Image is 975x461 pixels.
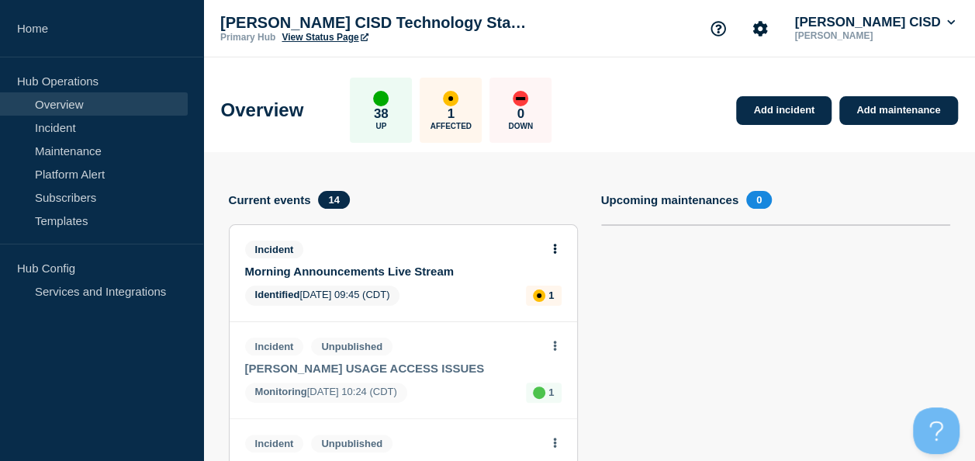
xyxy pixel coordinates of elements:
p: 0 [517,106,524,122]
span: Unpublished [311,338,392,355]
a: [PERSON_NAME] USAGE ACCESS ISSUES [245,362,541,375]
div: up [373,91,389,106]
button: [PERSON_NAME] CISD [792,15,958,30]
span: Incident [245,435,304,452]
p: [PERSON_NAME] [792,30,953,41]
p: 1 [548,386,554,398]
button: Support [702,12,735,45]
div: affected [443,91,458,106]
span: 0 [746,191,772,209]
span: 14 [318,191,349,209]
div: affected [533,289,545,302]
p: Down [508,122,533,130]
h4: Current events [229,193,311,206]
h4: Upcoming maintenances [601,193,739,206]
iframe: Help Scout Beacon - Open [913,407,959,454]
p: Primary Hub [220,32,275,43]
h1: Overview [221,99,304,121]
p: 1 [448,106,455,122]
button: Account settings [744,12,776,45]
span: Incident [245,241,304,258]
p: [PERSON_NAME] CISD Technology Status [220,14,531,32]
span: [DATE] 09:45 (CDT) [245,286,400,306]
a: Add incident [736,96,832,125]
span: [DATE] 10:24 (CDT) [245,383,407,403]
a: Add maintenance [839,96,957,125]
a: View Status Page [282,32,368,43]
span: Unpublished [311,435,392,452]
a: Morning Announcements Live Stream [245,265,541,278]
span: Monitoring [255,386,307,397]
div: up [533,386,545,399]
p: Affected [430,122,472,130]
div: down [513,91,528,106]
p: 1 [548,289,554,301]
span: Identified [255,289,300,300]
span: Incident [245,338,304,355]
p: Up [375,122,386,130]
p: 38 [374,106,389,122]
